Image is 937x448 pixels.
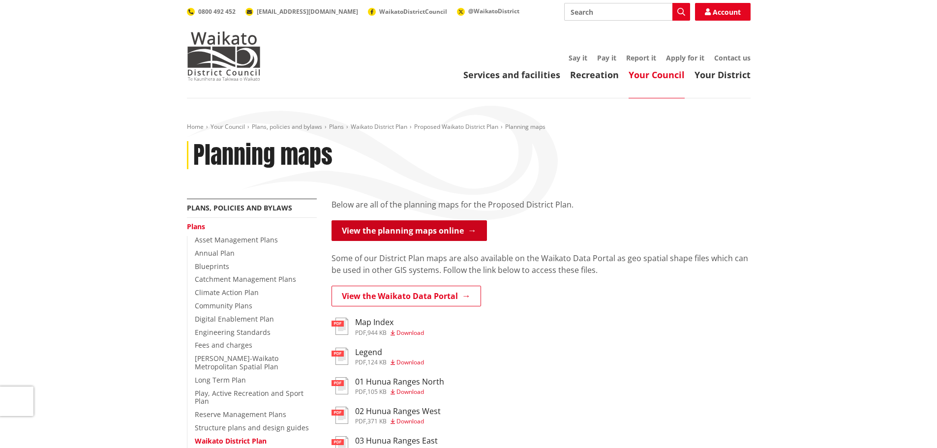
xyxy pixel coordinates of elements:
[367,358,387,366] span: 124 KB
[332,377,444,395] a: 01 Hunua Ranges North pdf,105 KB Download
[195,274,296,284] a: Catchment Management Plans
[355,377,444,387] h3: 01 Hunua Ranges North
[355,389,444,395] div: ,
[355,348,424,357] h3: Legend
[355,418,441,424] div: ,
[505,122,545,131] span: Planning maps
[187,203,292,212] a: Plans, policies and bylaws
[629,69,685,81] a: Your Council
[332,318,424,335] a: Map Index pdf,944 KB Download
[198,7,236,16] span: 0800 492 452
[564,3,690,21] input: Search input
[695,3,751,21] a: Account
[396,329,424,337] span: Download
[355,358,366,366] span: pdf
[187,122,204,131] a: Home
[195,340,252,350] a: Fees and charges
[195,388,303,406] a: Play, Active Recreation and Sport Plan
[193,141,332,170] h1: Planning maps
[396,358,424,366] span: Download
[195,248,235,258] a: Annual Plan
[367,388,387,396] span: 105 KB
[695,69,751,81] a: Your District
[355,436,438,446] h3: 03 Hunua Ranges East
[332,252,751,276] p: Some of our District Plan maps are also available on the Waikato Data Portal as geo spatial shape...
[457,7,519,15] a: @WaikatoDistrict
[195,314,274,324] a: Digital Enablement Plan
[211,122,245,131] a: Your Council
[332,286,481,306] a: View the Waikato Data Portal
[332,318,348,335] img: document-pdf.svg
[351,122,407,131] a: Waikato District Plan
[332,407,348,424] img: document-pdf.svg
[355,388,366,396] span: pdf
[355,318,424,327] h3: Map Index
[414,122,498,131] a: Proposed Waikato District Plan
[570,69,619,81] a: Recreation
[245,7,358,16] a: [EMAIL_ADDRESS][DOMAIN_NAME]
[195,262,229,271] a: Blueprints
[355,417,366,425] span: pdf
[187,222,205,231] a: Plans
[195,423,309,432] a: Structure plans and design guides
[195,410,286,419] a: Reserve Management Plans
[367,329,387,337] span: 944 KB
[666,53,704,62] a: Apply for it
[195,328,271,337] a: Engineering Standards
[252,122,322,131] a: Plans, policies and bylaws
[597,53,616,62] a: Pay it
[367,417,387,425] span: 371 KB
[463,69,560,81] a: Services and facilities
[355,329,366,337] span: pdf
[329,122,344,131] a: Plans
[368,7,447,16] a: WaikatoDistrictCouncil
[355,330,424,336] div: ,
[332,220,487,241] a: View the planning maps online
[396,417,424,425] span: Download
[379,7,447,16] span: WaikatoDistrictCouncil
[195,436,267,446] a: Waikato District Plan
[187,7,236,16] a: 0800 492 452
[195,375,246,385] a: Long Term Plan
[257,7,358,16] span: [EMAIL_ADDRESS][DOMAIN_NAME]
[396,388,424,396] span: Download
[332,348,424,365] a: Legend pdf,124 KB Download
[332,407,441,424] a: 02 Hunua Ranges West pdf,371 KB Download
[626,53,656,62] a: Report it
[714,53,751,62] a: Contact us
[195,288,259,297] a: Climate Action Plan
[332,348,348,365] img: document-pdf.svg
[332,199,751,210] p: Below are all of the planning maps for the Proposed District Plan.
[187,123,751,131] nav: breadcrumb
[332,377,348,394] img: document-pdf.svg
[195,301,252,310] a: Community Plans
[569,53,587,62] a: Say it
[468,7,519,15] span: @WaikatoDistrict
[195,354,278,371] a: [PERSON_NAME]-Waikato Metropolitan Spatial Plan
[187,31,261,81] img: Waikato District Council - Te Kaunihera aa Takiwaa o Waikato
[195,235,278,244] a: Asset Management Plans
[355,407,441,416] h3: 02 Hunua Ranges West
[355,359,424,365] div: ,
